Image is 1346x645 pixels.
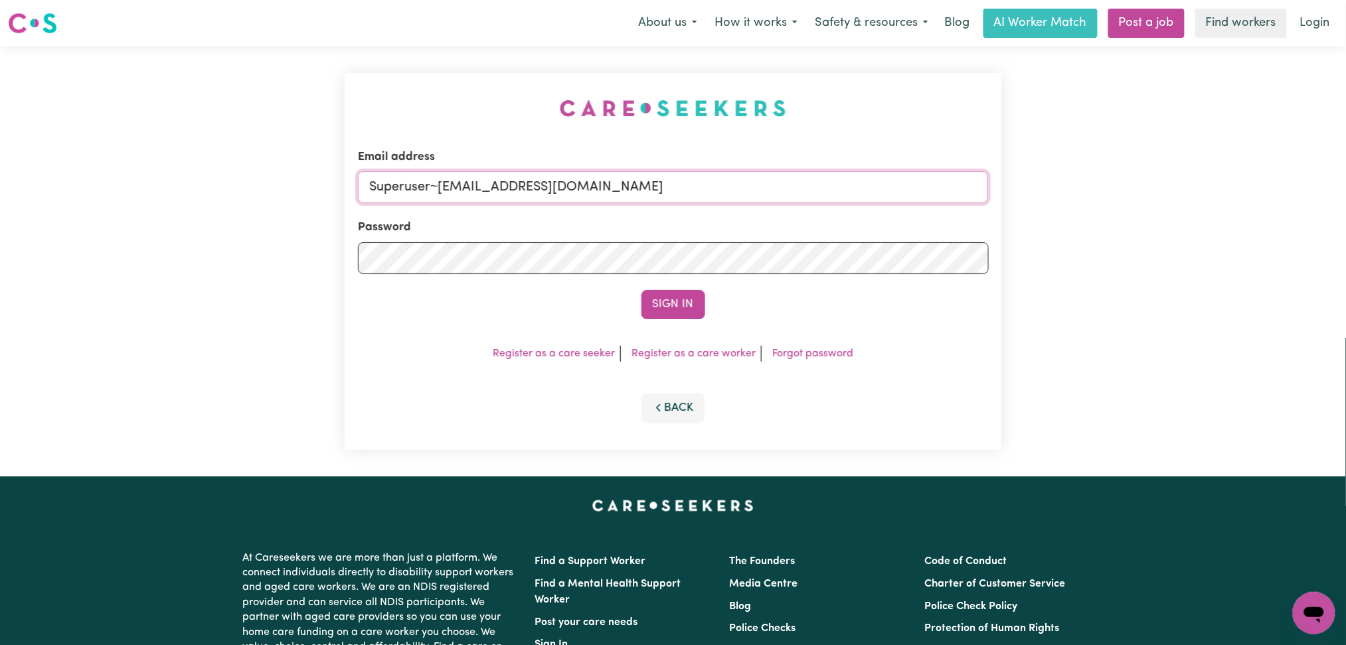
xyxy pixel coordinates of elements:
[535,617,638,628] a: Post your care needs
[1293,592,1335,634] iframe: Button to launch messaging window
[630,9,706,37] button: About us
[631,348,756,359] a: Register as a care worker
[358,219,411,236] label: Password
[924,556,1007,567] a: Code of Conduct
[937,9,978,38] a: Blog
[730,556,796,567] a: The Founders
[730,623,796,634] a: Police Checks
[1195,9,1287,38] a: Find workers
[806,9,937,37] button: Safety & resources
[772,348,853,359] a: Forgot password
[983,9,1098,38] a: AI Worker Match
[358,149,435,166] label: Email address
[493,348,615,359] a: Register as a care seeker
[924,623,1059,634] a: Protection of Human Rights
[730,601,752,612] a: Blog
[358,171,989,203] input: Email address
[924,601,1017,612] a: Police Check Policy
[8,8,57,38] a: Careseekers logo
[730,579,798,589] a: Media Centre
[592,500,754,511] a: Careseekers home page
[1292,9,1338,38] a: Login
[535,579,681,605] a: Find a Mental Health Support Worker
[641,394,705,423] button: Back
[706,9,806,37] button: How it works
[641,290,705,319] button: Sign In
[535,556,646,567] a: Find a Support Worker
[924,579,1065,589] a: Charter of Customer Service
[1108,9,1185,38] a: Post a job
[8,11,57,35] img: Careseekers logo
